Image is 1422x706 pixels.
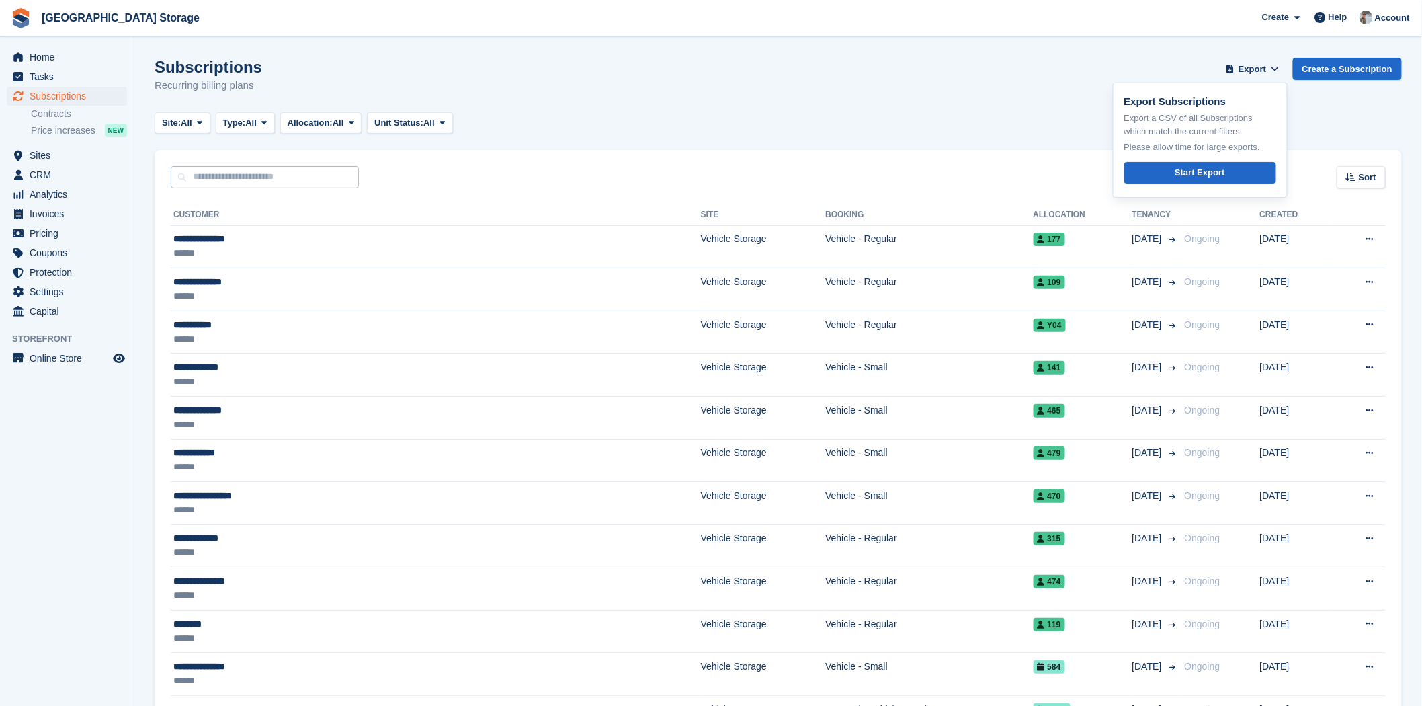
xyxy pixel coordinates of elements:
td: Vehicle Storage [701,524,826,567]
span: 479 [1034,446,1065,460]
span: Protection [30,263,110,282]
span: 141 [1034,361,1065,375]
th: Booking [825,204,1033,226]
td: Vehicle Storage [701,610,826,653]
span: Ongoing [1185,405,1220,416]
span: Y04 [1034,319,1066,332]
a: menu [7,87,127,106]
td: Vehicle Storage [701,311,826,354]
img: stora-icon-8386f47178a22dfd0bd8f6a31ec36ba5ce8667c1dd55bd0f319d3a0aa187defe.svg [11,8,31,28]
span: [DATE] [1132,232,1165,246]
span: 470 [1034,489,1065,503]
td: Vehicle Storage [701,225,826,268]
td: Vehicle - Regular [825,311,1033,354]
td: Vehicle - Small [825,354,1033,397]
p: Export a CSV of all Subscriptions which match the current filters. [1124,112,1276,138]
a: Preview store [111,350,127,366]
button: Type: All [216,112,275,134]
span: 465 [1034,404,1065,418]
td: [DATE] [1260,524,1333,567]
span: Help [1329,11,1347,24]
span: [DATE] [1132,318,1165,332]
td: Vehicle Storage [701,268,826,311]
span: Coupons [30,243,110,262]
span: Ongoing [1185,447,1220,458]
a: Create a Subscription [1293,58,1402,80]
td: [DATE] [1260,225,1333,268]
span: [DATE] [1132,574,1165,588]
a: Price increases NEW [31,123,127,138]
div: Start Export [1175,166,1224,180]
span: Price increases [31,124,95,137]
span: CRM [30,165,110,184]
span: All [245,116,257,130]
td: [DATE] [1260,482,1333,525]
span: 584 [1034,660,1065,674]
td: Vehicle Storage [701,439,826,482]
td: [DATE] [1260,567,1333,611]
span: 109 [1034,276,1065,289]
span: Invoices [30,204,110,223]
td: Vehicle Storage [701,354,826,397]
td: [DATE] [1260,354,1333,397]
td: [DATE] [1260,653,1333,696]
th: Customer [171,204,701,226]
span: Ongoing [1185,661,1220,672]
div: NEW [105,124,127,137]
span: 315 [1034,532,1065,545]
a: menu [7,146,127,165]
span: All [333,116,344,130]
span: Ongoing [1185,362,1220,372]
td: Vehicle Storage [701,482,826,525]
span: [DATE] [1132,660,1165,674]
a: menu [7,302,127,321]
span: Ongoing [1185,276,1220,287]
td: Vehicle Storage [701,396,826,439]
span: Capital [30,302,110,321]
th: Site [701,204,826,226]
span: Pricing [30,224,110,243]
a: menu [7,48,127,67]
span: All [181,116,192,130]
td: [DATE] [1260,268,1333,311]
a: Start Export [1124,162,1276,184]
span: Sort [1359,171,1376,184]
button: Allocation: All [280,112,362,134]
td: Vehicle - Small [825,396,1033,439]
th: Allocation [1034,204,1132,226]
span: Type: [223,116,246,130]
td: Vehicle - Regular [825,567,1033,611]
td: Vehicle Storage [701,567,826,611]
span: Site: [162,116,181,130]
span: Settings [30,282,110,301]
td: Vehicle - Small [825,439,1033,482]
span: Subscriptions [30,87,110,106]
span: Ongoing [1185,576,1220,586]
span: Ongoing [1185,490,1220,501]
th: Tenancy [1132,204,1179,226]
span: Home [30,48,110,67]
a: [GEOGRAPHIC_DATA] Storage [36,7,205,29]
a: menu [7,263,127,282]
span: 119 [1034,618,1065,631]
td: [DATE] [1260,610,1333,653]
span: Allocation: [288,116,333,130]
span: Sites [30,146,110,165]
td: Vehicle - Regular [825,268,1033,311]
span: All [423,116,435,130]
td: Vehicle - Small [825,653,1033,696]
button: Export [1223,58,1282,80]
td: Vehicle Storage [701,653,826,696]
span: Ongoing [1185,319,1220,330]
span: Create [1262,11,1289,24]
a: menu [7,224,127,243]
span: [DATE] [1132,489,1165,503]
span: Unit Status: [374,116,423,130]
span: Ongoing [1185,619,1220,629]
a: menu [7,243,127,262]
span: [DATE] [1132,617,1165,631]
span: [DATE] [1132,360,1165,375]
a: menu [7,165,127,184]
span: 177 [1034,233,1065,246]
span: Online Store [30,349,110,368]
